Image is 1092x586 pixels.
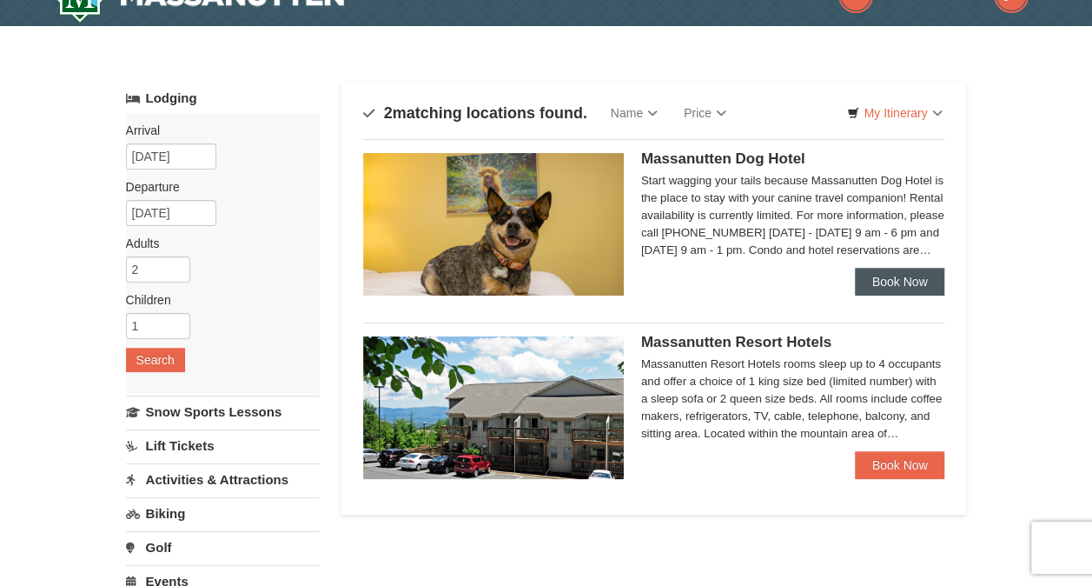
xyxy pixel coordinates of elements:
a: Lodging [126,83,320,114]
label: Departure [126,178,307,196]
label: Arrival [126,122,307,139]
label: Adults [126,235,307,252]
a: Activities & Attractions [126,463,320,496]
a: My Itinerary [836,100,953,126]
a: Book Now [855,451,945,479]
a: Book Now [855,268,945,296]
button: Search [126,348,185,372]
a: Biking [126,497,320,529]
img: 27428181-5-81c892a3.jpg [363,153,624,296]
span: Massanutten Dog Hotel [641,150,805,167]
img: 19219026-1-e3b4ac8e.jpg [363,336,624,479]
span: 2 [384,104,393,122]
a: Snow Sports Lessons [126,396,320,428]
a: Lift Tickets [126,430,320,462]
a: Golf [126,531,320,563]
label: Children [126,291,307,309]
div: Massanutten Resort Hotels rooms sleep up to 4 occupants and offer a choice of 1 king size bed (li... [641,356,945,443]
h4: matching locations found. [363,104,587,122]
span: Massanutten Resort Hotels [641,334,831,350]
div: Start wagging your tails because Massanutten Dog Hotel is the place to stay with your canine trav... [641,172,945,259]
a: Price [671,96,739,130]
a: Name [598,96,671,130]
